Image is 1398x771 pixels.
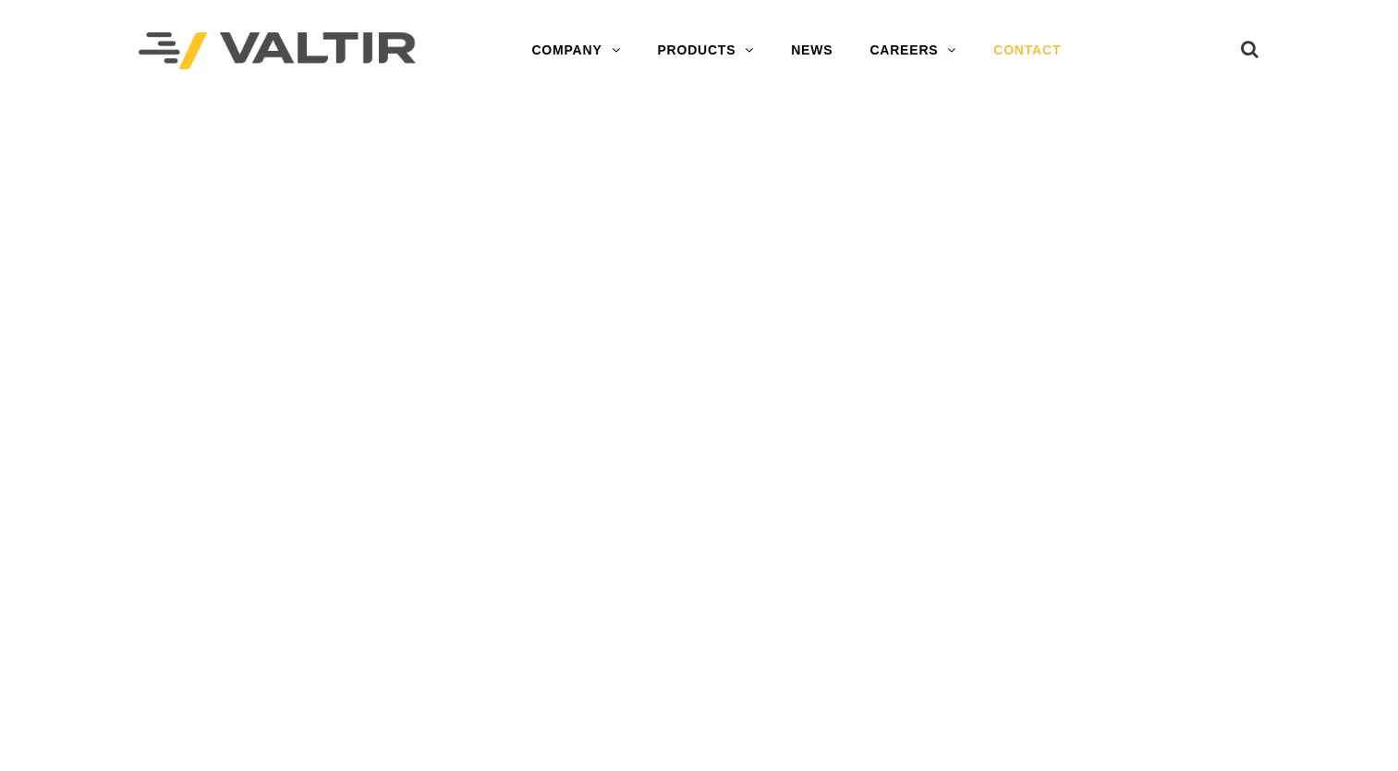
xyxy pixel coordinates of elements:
a: CAREERS [851,32,975,69]
a: CONTACT [975,32,1079,69]
a: PRODUCTS [638,32,772,69]
img: Valtir [139,32,416,70]
a: COMPANY [513,32,638,69]
a: NEWS [772,32,851,69]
